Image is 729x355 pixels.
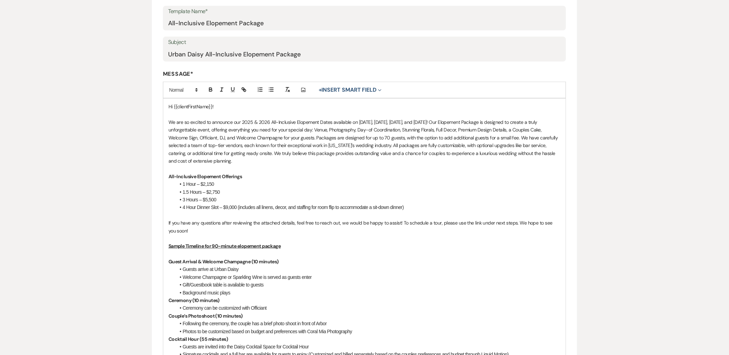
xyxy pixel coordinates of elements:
[168,336,228,342] strong: Cocktail Hour (55 minutes)
[163,70,566,78] label: Message*
[175,289,561,297] li: Background music plays
[175,328,561,335] li: Photos to be customized based on budget and preferences with Coral Mia Photography
[168,313,243,319] strong: Couple’s Photoshoot (10 minutes)
[316,86,384,94] button: Insert Smart Field
[168,258,279,265] strong: Guest Arrival & Welcome Champagne (10 minutes)
[175,196,561,203] li: 3 Hours – $5,500
[175,273,561,281] li: Welcome Champagne or Sparkling Wine is served as guests enter
[168,103,561,110] p: Hi {{clientFirstName}}!
[168,243,281,249] u: Sample Timeline for 90-minute elopement package
[168,173,242,180] strong: All-Inclusive Elopement Offerings
[175,281,561,289] li: Gift/Guestbook table is available to guests
[168,219,561,235] p: If you have any questions after reviewing the attached details, feel free to reach out, we would ...
[168,297,220,303] strong: Ceremony (10 minutes)
[175,320,561,327] li: Following the ceremony, the couple has a brief photo shoot in front of Arbor
[319,87,322,93] span: +
[175,188,561,196] li: 1.5 Hours – $2,750
[168,118,561,165] p: We are so excited to announce our 2025 & 2026 All-Inclusive Elopement Dates available on [DATE], ...
[175,203,561,211] li: 4 Hour Dinner Slot – $9,000 (includes all linens, decor, and staffing for room flip to accommodat...
[175,304,561,312] li: Ceremony can be customized with Officiant
[175,180,561,188] li: 1 Hour – $2,150
[175,343,561,351] li: Guests are invited into the Daisy Cocktail Space for Cocktail Hour
[175,265,561,273] li: Guests arrive at Urban Daisy
[168,7,561,17] label: Template Name*
[168,37,561,47] label: Subject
